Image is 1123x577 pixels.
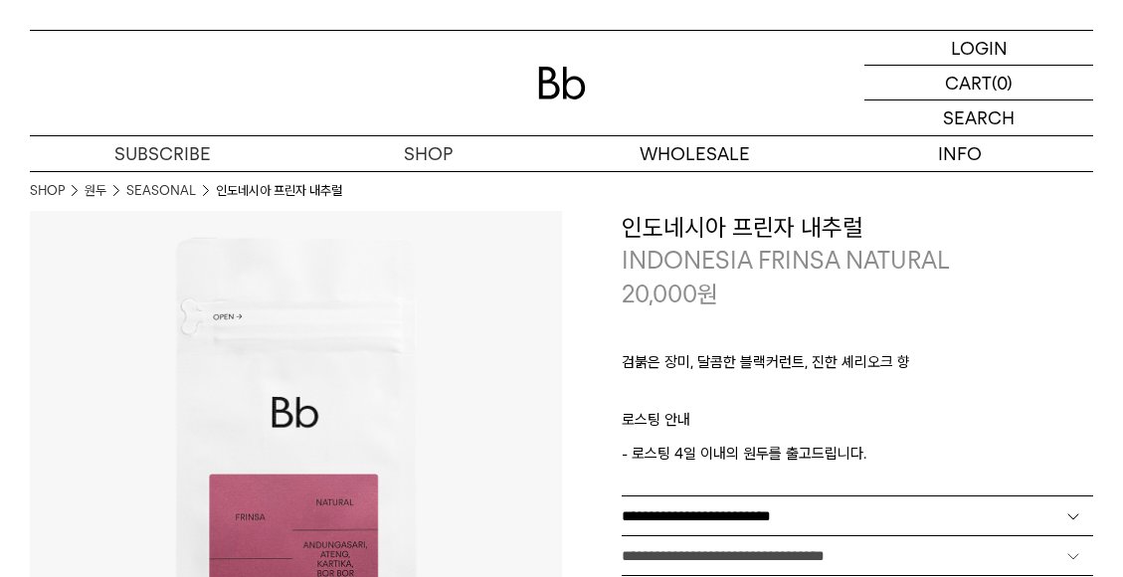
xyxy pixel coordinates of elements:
[945,66,992,99] p: CART
[622,211,1094,245] h3: 인도네시아 프린자 내추럴
[295,136,561,171] a: SHOP
[992,66,1013,99] p: (0)
[538,67,586,99] img: 로고
[85,181,106,201] a: 원두
[943,100,1015,135] p: SEARCH
[828,136,1093,171] p: INFO
[864,31,1093,66] a: LOGIN
[216,181,342,201] li: 인도네시아 프린자 내추럴
[622,244,1094,278] p: INDONESIA FRINSA NATURAL
[622,408,1094,442] p: 로스팅 안내
[622,384,1094,408] p: ㅤ
[864,66,1093,100] a: CART (0)
[697,280,718,308] span: 원
[126,181,196,201] a: SEASONAL
[622,278,718,311] p: 20,000
[30,136,295,171] a: SUBSCRIBE
[562,136,828,171] p: WHOLESALE
[30,181,65,201] a: SHOP
[622,442,1094,466] p: - 로스팅 4일 이내의 원두를 출고드립니다.
[622,350,1094,384] p: 검붉은 장미, 달콤한 블랙커런트, 진한 셰리오크 향
[951,31,1008,65] p: LOGIN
